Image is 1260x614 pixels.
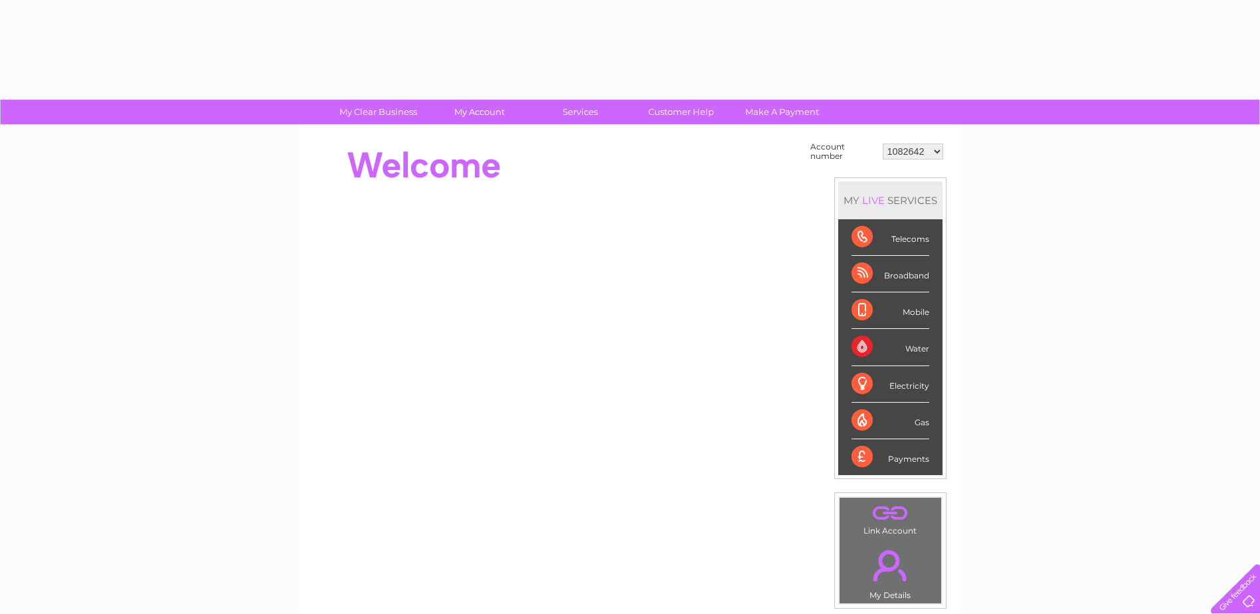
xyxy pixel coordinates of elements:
div: Water [852,329,929,365]
div: Payments [852,439,929,475]
a: Make A Payment [727,100,837,124]
div: Broadband [852,256,929,292]
a: Customer Help [626,100,736,124]
a: My Clear Business [323,100,433,124]
a: My Account [424,100,534,124]
div: Electricity [852,366,929,403]
div: Gas [852,403,929,439]
div: LIVE [859,194,887,207]
td: My Details [839,539,942,604]
td: Account number [807,139,879,164]
div: Mobile [852,292,929,329]
div: Telecoms [852,219,929,256]
div: MY SERVICES [838,181,943,219]
td: Link Account [839,497,942,539]
a: . [843,542,938,589]
a: . [843,501,938,524]
a: Services [525,100,635,124]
